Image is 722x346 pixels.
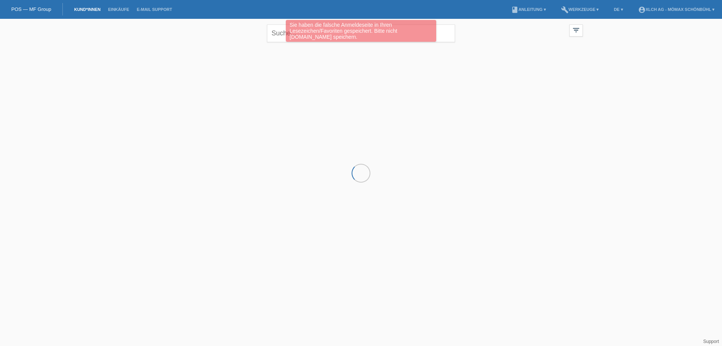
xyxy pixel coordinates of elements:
[634,7,718,12] a: account_circleXLCH AG - Mömax Schönbühl ▾
[104,7,133,12] a: Einkäufe
[557,7,603,12] a: buildWerkzeuge ▾
[703,339,719,344] a: Support
[561,6,569,14] i: build
[286,20,436,42] div: Sie haben die falsche Anmeldeseite in Ihren Lesezeichen/Favoriten gespeichert. Bitte nicht [DOMAI...
[507,7,550,12] a: bookAnleitung ▾
[11,6,51,12] a: POS — MF Group
[638,6,646,14] i: account_circle
[133,7,176,12] a: E-Mail Support
[610,7,626,12] a: DE ▾
[70,7,104,12] a: Kund*innen
[511,6,519,14] i: book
